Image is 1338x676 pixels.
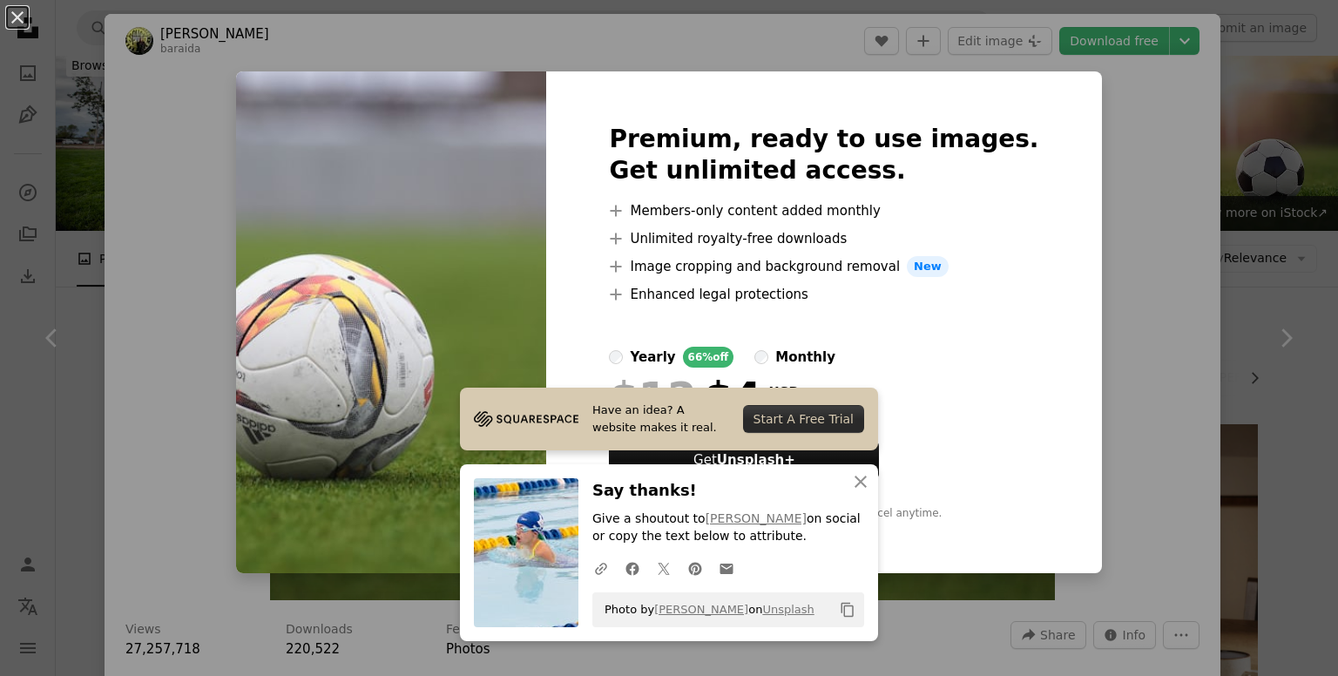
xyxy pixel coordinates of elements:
[609,375,696,420] span: $12
[648,551,679,585] a: Share on Twitter
[596,596,814,624] span: Photo by on
[592,478,864,504] h3: Say thanks!
[609,228,1038,249] li: Unlimited royalty-free downloads
[609,124,1038,186] h2: Premium, ready to use images. Get unlimited access.
[654,603,748,616] a: [PERSON_NAME]
[775,347,835,368] div: monthly
[706,511,807,525] a: [PERSON_NAME]
[762,603,814,616] a: Unsplash
[609,256,1038,277] li: Image cropping and background removal
[833,595,862,625] button: Copy to clipboard
[609,375,761,420] div: $4
[592,402,729,436] span: Have an idea? A website makes it real.
[592,510,864,545] p: Give a shoutout to on social or copy the text below to attribute.
[609,200,1038,221] li: Members-only content added monthly
[617,551,648,585] a: Share on Facebook
[609,284,1038,305] li: Enhanced legal protections
[711,551,742,585] a: Share over email
[743,405,864,433] div: Start A Free Trial
[460,388,878,450] a: Have an idea? A website makes it real.Start A Free Trial
[754,350,768,364] input: monthly
[609,350,623,364] input: yearly66%off
[907,256,949,277] span: New
[474,406,578,432] img: file-1705255347840-230a6ab5bca9image
[679,551,711,585] a: Share on Pinterest
[630,347,675,368] div: yearly
[683,347,734,368] div: 66% off
[236,71,546,573] img: photo-1486286701208-1d58e9338013
[768,385,852,401] span: USD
